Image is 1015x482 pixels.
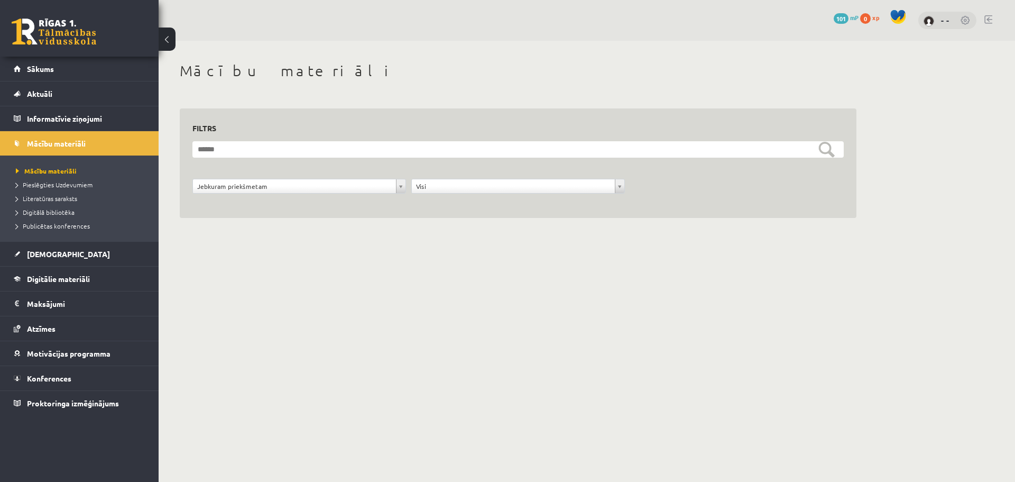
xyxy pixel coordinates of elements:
[197,179,392,193] span: Jebkuram priekšmetam
[924,16,934,26] img: - -
[860,13,871,24] span: 0
[27,324,56,333] span: Atzīmes
[27,292,145,316] legend: Maksājumi
[27,249,110,259] span: [DEMOGRAPHIC_DATA]
[16,166,148,176] a: Mācību materiāli
[27,89,52,98] span: Aktuāli
[16,194,148,203] a: Literatūras saraksts
[941,15,949,25] a: - -
[14,267,145,291] a: Digitālie materiāli
[27,64,54,74] span: Sākums
[14,106,145,131] a: Informatīvie ziņojumi
[416,179,611,193] span: Visi
[14,131,145,156] a: Mācību materiāli
[16,180,148,189] a: Pieslēgties Uzdevumiem
[192,121,831,135] h3: Filtrs
[850,13,859,22] span: mP
[27,398,119,408] span: Proktoringa izmēģinājums
[180,62,856,80] h1: Mācību materiāli
[14,316,145,341] a: Atzīmes
[16,222,90,230] span: Publicētas konferences
[12,19,96,45] a: Rīgas 1. Tālmācības vidusskola
[872,13,879,22] span: xp
[14,242,145,266] a: [DEMOGRAPHIC_DATA]
[834,13,848,24] span: 101
[14,57,145,81] a: Sākums
[16,221,148,231] a: Publicētas konferences
[412,179,624,193] a: Visi
[14,341,145,366] a: Motivācijas programma
[834,13,859,22] a: 101 mP
[16,167,77,175] span: Mācību materiāli
[27,274,90,284] span: Digitālie materiāli
[14,292,145,316] a: Maksājumi
[860,13,884,22] a: 0 xp
[16,194,77,203] span: Literatūras saraksts
[27,106,145,131] legend: Informatīvie ziņojumi
[14,81,145,106] a: Aktuāli
[16,208,75,216] span: Digitālā bibliotēka
[16,207,148,217] a: Digitālā bibliotēka
[193,179,405,193] a: Jebkuram priekšmetam
[14,366,145,390] a: Konferences
[14,391,145,415] a: Proktoringa izmēģinājums
[16,180,93,189] span: Pieslēgties Uzdevumiem
[27,139,86,148] span: Mācību materiāli
[27,374,71,383] span: Konferences
[27,349,110,358] span: Motivācijas programma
